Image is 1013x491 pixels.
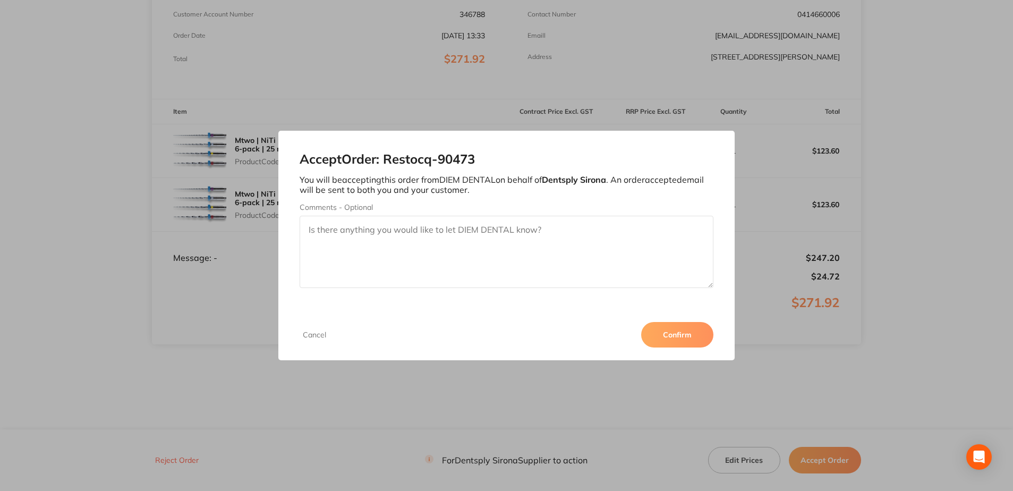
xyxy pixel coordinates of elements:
p: You will be accepting this order from DIEM DENTAL on behalf of . An order accepted email will be ... [300,175,713,194]
label: Comments - Optional [300,203,713,211]
button: Confirm [641,322,713,348]
h2: Accept Order: Restocq- 90473 [300,152,713,167]
b: Dentsply Sirona [542,174,606,185]
div: Open Intercom Messenger [966,444,992,470]
button: Cancel [300,330,329,340]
